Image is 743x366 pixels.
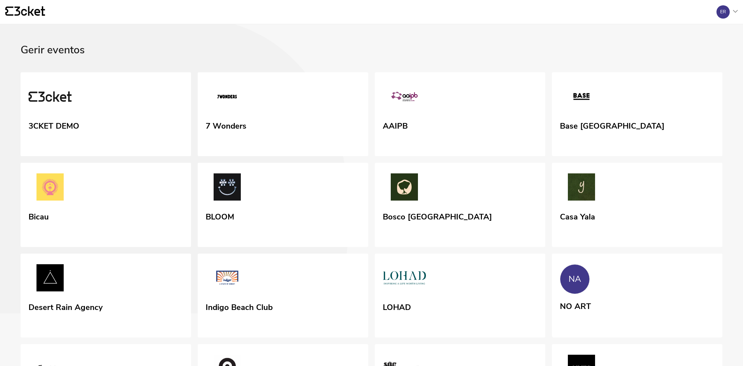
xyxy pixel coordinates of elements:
[21,44,722,72] div: Gerir eventos
[375,72,545,156] a: AAIPB AAIPB
[560,119,664,131] div: Base [GEOGRAPHIC_DATA]
[21,72,191,156] a: 3CKET DEMO 3CKET DEMO
[375,163,545,247] a: Bosco Porto Bosco [GEOGRAPHIC_DATA]
[206,83,249,113] img: 7 Wonders
[560,299,591,311] div: NO ART
[206,173,249,203] img: BLOOM
[383,173,426,203] img: Bosco Porto
[383,119,408,131] div: AAIPB
[375,254,545,338] a: LOHAD LOHAD
[29,173,72,203] img: Bicau
[383,264,426,294] img: LOHAD
[5,7,13,16] g: {' '}
[560,210,595,222] div: Casa Yala
[569,274,581,284] div: NA
[21,163,191,247] a: Bicau Bicau
[21,254,191,338] a: Desert Rain Agency Desert Rain Agency
[29,83,72,113] img: 3CKET DEMO
[720,9,726,15] div: ER
[383,83,426,113] img: AAIPB
[383,210,492,222] div: Bosco [GEOGRAPHIC_DATA]
[206,119,246,131] div: 7 Wonders
[5,6,45,18] a: {' '}
[206,300,273,312] div: Indigo Beach Club
[29,264,72,294] img: Desert Rain Agency
[198,254,368,338] a: Indigo Beach Club Indigo Beach Club
[552,163,722,247] a: Casa Yala Casa Yala
[198,163,368,247] a: BLOOM BLOOM
[552,72,722,156] a: Base Porto Base [GEOGRAPHIC_DATA]
[29,210,49,222] div: Bicau
[560,83,603,113] img: Base Porto
[29,300,103,312] div: Desert Rain Agency
[206,210,234,222] div: BLOOM
[560,173,603,203] img: Casa Yala
[198,72,368,156] a: 7 Wonders 7 Wonders
[383,300,411,312] div: LOHAD
[29,119,79,131] div: 3CKET DEMO
[552,254,722,336] a: NA NO ART
[206,264,249,294] img: Indigo Beach Club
